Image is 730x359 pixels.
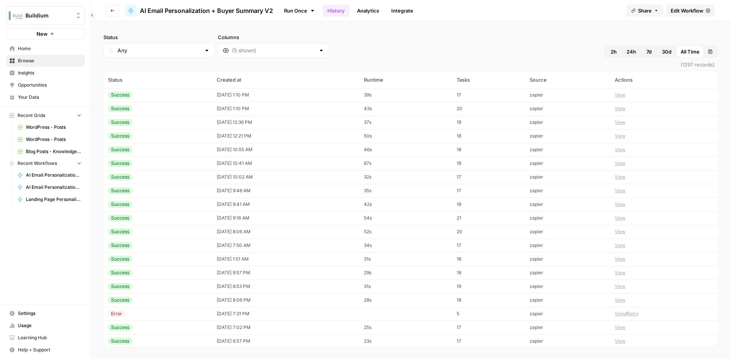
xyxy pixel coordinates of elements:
[212,143,359,157] td: [DATE] 10:55 AM
[212,334,359,348] td: [DATE] 6:57 PM
[615,242,625,249] button: View
[525,157,610,170] td: zapier
[615,187,625,194] button: View
[452,334,525,348] td: 17
[212,129,359,143] td: [DATE] 12:21 PM
[359,143,452,157] td: 46s
[359,334,452,348] td: 23s
[14,181,85,193] a: AI Email Personalization + Buyer Summary
[103,71,212,88] th: Status
[9,9,22,22] img: Buildium Logo
[525,198,610,211] td: zapier
[359,321,452,334] td: 25s
[646,48,652,55] span: 7d
[359,102,452,115] td: 43s
[615,201,625,208] button: View
[525,266,610,280] td: zapier
[108,256,132,263] div: Success
[671,7,703,14] span: Edit Workflow
[359,129,452,143] td: 50s
[14,169,85,181] a: AI Email Personalization + Buyer Summary2
[6,344,85,356] button: Help + Support
[212,266,359,280] td: [DATE] 9:57 PM
[212,71,359,88] th: Created at
[18,310,81,317] span: Settings
[108,105,132,112] div: Success
[6,55,85,67] a: Browse
[452,102,525,115] td: 20
[212,198,359,211] td: [DATE] 9:41 AM
[615,228,625,235] button: View
[212,321,359,334] td: [DATE] 7:02 PM
[666,5,715,17] a: Edit Workflow
[18,346,81,353] span: Help + Support
[359,198,452,211] td: 42s
[232,47,315,54] input: (5 shown)
[359,293,452,307] td: 28s
[452,321,525,334] td: 17
[218,33,329,41] label: Columns
[610,71,718,88] th: Actions
[525,280,610,293] td: zapier
[525,225,610,239] td: zapier
[6,91,85,103] a: Your Data
[452,225,525,239] td: 20
[36,30,48,38] span: New
[359,211,452,225] td: 54s
[18,82,81,89] span: Opportunities
[6,79,85,91] a: Opportunities
[108,92,132,98] div: Success
[359,225,452,239] td: 52s
[525,129,610,143] td: zapier
[615,105,625,112] button: View
[212,293,359,307] td: [DATE] 8:06 PM
[638,7,652,14] span: Share
[108,324,132,331] div: Success
[26,196,81,203] span: Landing Page Personalization Test
[525,88,610,102] td: zapier
[359,184,452,198] td: 35s
[26,136,81,143] span: WordPress - Posts
[525,102,610,115] td: zapier
[452,184,525,198] td: 17
[14,193,85,206] a: Landing Page Personalization Test
[17,160,57,167] span: Recent Workflows
[525,211,610,225] td: zapier
[125,5,273,17] a: AI Email Personalization + Buyer Summary V2
[452,157,525,170] td: 19
[108,187,132,194] div: Success
[452,71,525,88] th: Tasks
[452,115,525,129] td: 19
[108,297,132,304] div: Success
[615,174,625,180] button: View
[26,124,81,131] span: WordPress - Posts
[108,174,132,180] div: Success
[452,143,525,157] td: 18
[662,48,671,55] span: 30d
[26,172,81,179] span: AI Email Personalization + Buyer Summary2
[323,5,349,17] a: History
[627,48,636,55] span: 24h
[6,67,85,79] a: Insights
[26,148,81,155] span: Blog Posts - Knowledge Base.csv
[525,252,610,266] td: zapier
[212,280,359,293] td: [DATE] 8:53 PM
[212,170,359,184] td: [DATE] 10:02 AM
[359,280,452,293] td: 31s
[615,215,625,221] button: View
[615,324,625,331] button: View
[108,146,132,153] div: Success
[525,143,610,157] td: zapier
[279,4,320,17] a: Run Once
[352,5,384,17] a: Analytics
[14,133,85,145] a: WordPress - Posts
[359,88,452,102] td: 39s
[212,157,359,170] td: [DATE] 10:41 AM
[6,110,85,121] button: Recent Grids
[212,211,359,225] td: [DATE] 9:16 AM
[525,334,610,348] td: zapier
[610,307,718,321] td: /
[359,239,452,252] td: 34s
[615,269,625,276] button: View
[605,46,622,58] button: 2h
